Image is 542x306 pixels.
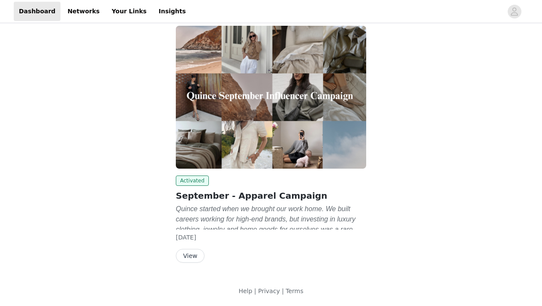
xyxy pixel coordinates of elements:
a: Dashboard [14,2,60,21]
a: Insights [154,2,191,21]
span: [DATE] [176,234,196,241]
span: | [254,288,256,294]
a: Terms [286,288,303,294]
div: avatar [510,5,518,18]
button: View [176,249,205,263]
a: Networks [62,2,105,21]
span: Activated [176,176,209,186]
a: View [176,253,205,259]
a: Help [238,288,252,294]
span: | [282,288,284,294]
a: Privacy [258,288,280,294]
h2: September - Apparel Campaign [176,189,366,202]
img: Quince [176,26,366,169]
a: Your Links [106,2,152,21]
em: Quince started when we brought our work home. We built careers working for high-end brands, but i... [176,205,358,264]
